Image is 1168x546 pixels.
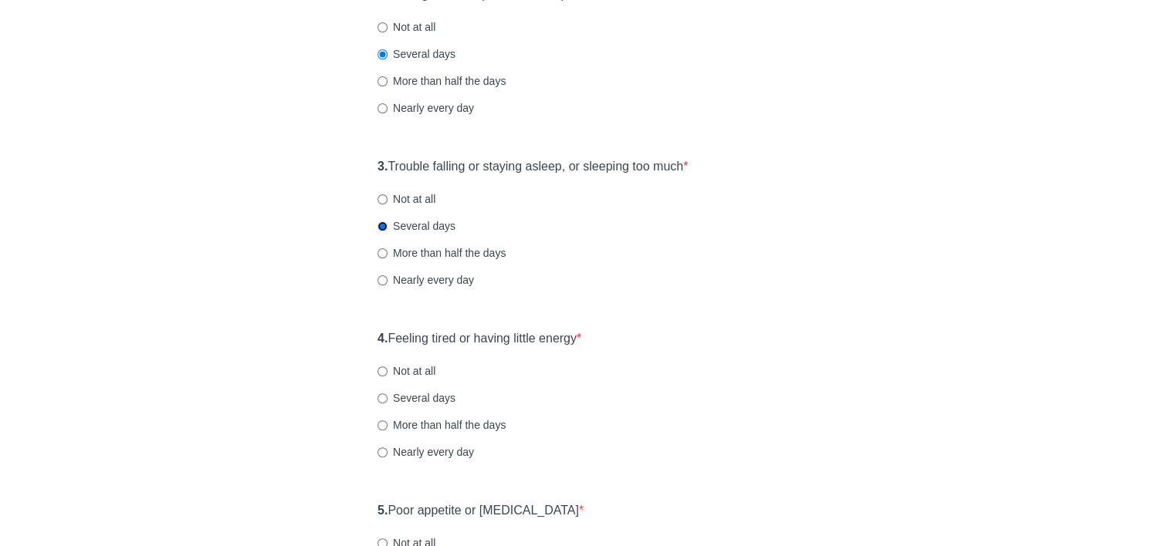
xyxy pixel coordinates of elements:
label: More than half the days [377,245,506,261]
input: Several days [377,393,388,403]
input: Several days [377,49,388,59]
label: Not at all [377,191,435,207]
input: Not at all [377,194,388,204]
input: More than half the days [377,76,388,86]
label: Not at all [377,19,435,35]
label: Several days [377,46,455,62]
label: Several days [377,218,455,234]
input: Several days [377,221,388,231]
label: Poor appetite or [MEDICAL_DATA] [377,502,584,520]
input: Nearly every day [377,447,388,457]
label: Nearly every day [377,272,474,288]
label: Nearly every day [377,100,474,116]
label: More than half the days [377,73,506,89]
label: Feeling tired or having little energy [377,330,581,348]
strong: 4. [377,332,388,345]
strong: 3. [377,160,388,173]
label: Nearly every day [377,444,474,460]
label: More than half the days [377,417,506,433]
input: More than half the days [377,248,388,258]
input: Not at all [377,22,388,32]
strong: 5. [377,504,388,517]
input: Nearly every day [377,103,388,113]
label: Several days [377,390,455,406]
label: Trouble falling or staying asleep, or sleeping too much [377,158,688,176]
label: Not at all [377,363,435,379]
input: More than half the days [377,420,388,430]
input: Nearly every day [377,275,388,285]
input: Not at all [377,366,388,376]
